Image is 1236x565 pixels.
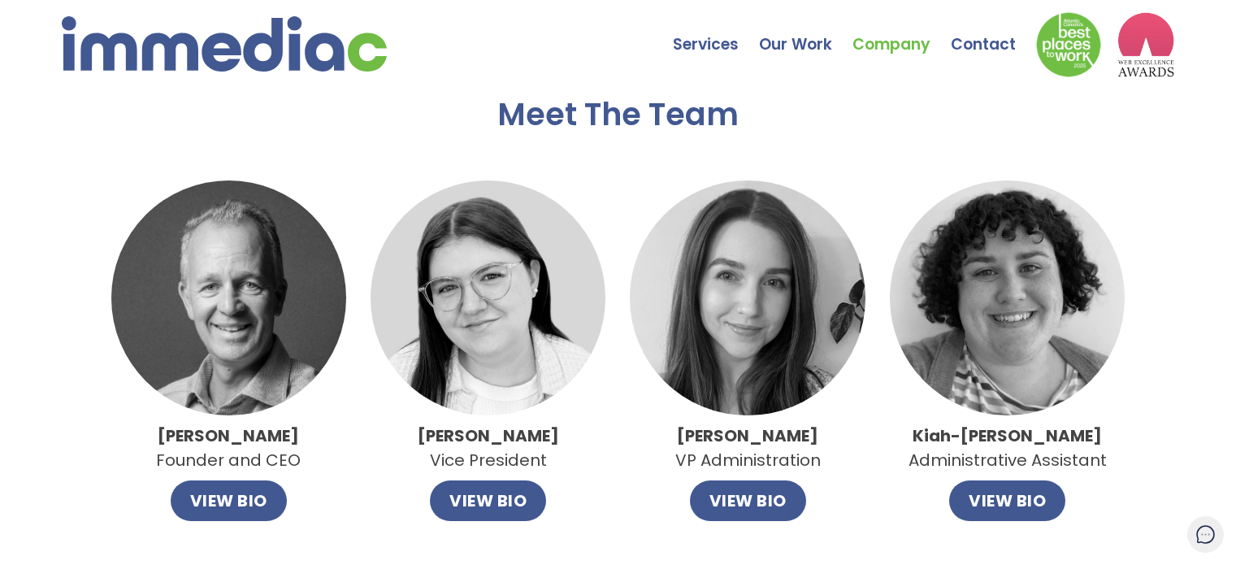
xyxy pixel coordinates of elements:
[171,480,287,521] button: VIEW BIO
[852,4,951,61] a: Company
[949,480,1065,521] button: VIEW BIO
[675,424,821,472] p: VP Administration
[673,4,759,61] a: Services
[690,480,806,521] button: VIEW BIO
[890,180,1125,415] img: imageedit_1_9466638877.jpg
[158,424,299,447] strong: [PERSON_NAME]
[418,424,559,447] strong: [PERSON_NAME]
[913,424,1102,447] strong: Kiah-[PERSON_NAME]
[111,180,346,415] img: John.jpg
[759,4,852,61] a: Our Work
[630,180,865,415] img: Alley.jpg
[1036,12,1101,77] img: Down
[1117,12,1174,77] img: logo2_wea_nobg.webp
[951,4,1036,61] a: Contact
[430,480,546,521] button: VIEW BIO
[497,98,739,132] h2: Meet The Team
[62,16,387,72] img: immediac
[156,424,301,472] p: Founder and CEO
[418,424,559,472] p: Vice President
[677,424,818,447] strong: [PERSON_NAME]
[371,180,605,415] img: Catlin.jpg
[909,424,1107,472] p: Administrative Assistant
